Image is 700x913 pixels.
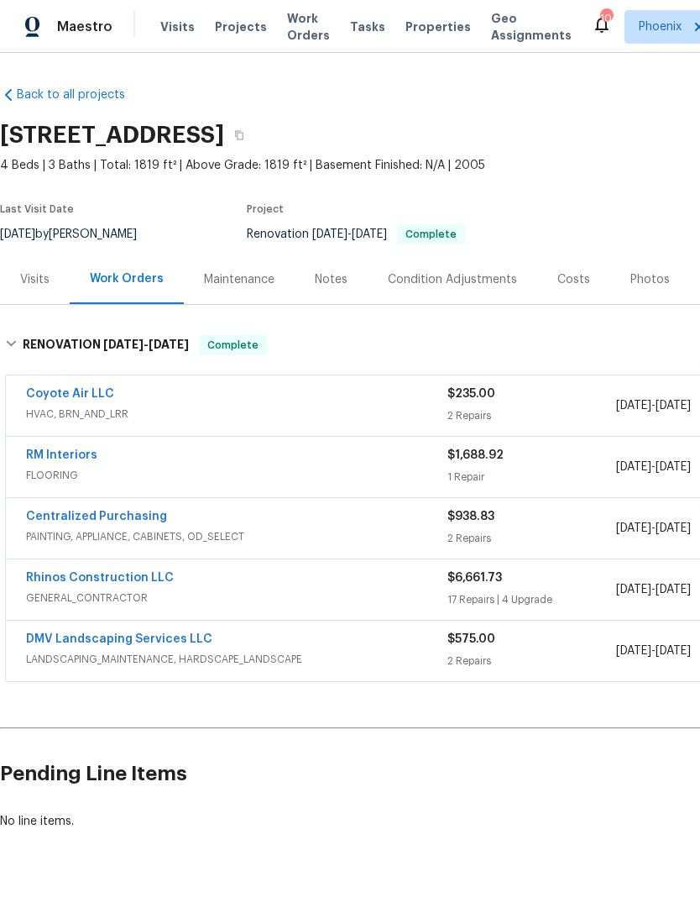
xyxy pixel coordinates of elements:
[215,18,267,35] span: Projects
[247,204,284,214] span: Project
[656,522,691,534] span: [DATE]
[26,406,447,422] span: HVAC, BRN_AND_LRR
[26,511,167,522] a: Centralized Purchasing
[20,271,50,288] div: Visits
[26,449,97,461] a: RM Interiors
[224,120,254,150] button: Copy Address
[103,338,189,350] span: -
[447,591,616,608] div: 17 Repairs | 4 Upgrade
[103,338,144,350] span: [DATE]
[90,270,164,287] div: Work Orders
[447,388,495,400] span: $235.00
[491,10,572,44] span: Geo Assignments
[447,572,502,584] span: $6,661.73
[600,10,612,27] div: 10
[312,228,387,240] span: -
[57,18,112,35] span: Maestro
[557,271,590,288] div: Costs
[388,271,517,288] div: Condition Adjustments
[616,400,651,412] span: [DATE]
[204,271,274,288] div: Maintenance
[447,511,494,522] span: $938.83
[656,645,691,657] span: [DATE]
[616,584,651,596] span: [DATE]
[23,335,189,355] h6: RENOVATION
[447,530,616,547] div: 2 Repairs
[26,651,447,668] span: LANDSCAPING_MAINTENANCE, HARDSCAPE_LANDSCAPE
[616,645,651,657] span: [DATE]
[616,397,691,414] span: -
[447,653,616,669] div: 2 Repairs
[447,633,495,645] span: $575.00
[315,271,347,288] div: Notes
[26,572,174,584] a: Rhinos Construction LLC
[630,271,670,288] div: Photos
[26,388,114,400] a: Coyote Air LLC
[656,584,691,596] span: [DATE]
[616,581,691,598] span: -
[350,21,385,33] span: Tasks
[447,407,616,424] div: 2 Repairs
[616,522,651,534] span: [DATE]
[616,459,691,475] span: -
[26,467,447,484] span: FLOORING
[201,337,265,354] span: Complete
[616,520,691,537] span: -
[287,10,330,44] span: Work Orders
[639,18,682,35] span: Phoenix
[26,528,447,545] span: PAINTING, APPLIANCE, CABINETS, OD_SELECT
[352,228,387,240] span: [DATE]
[656,461,691,473] span: [DATE]
[247,228,465,240] span: Renovation
[26,590,447,606] span: GENERAL_CONTRACTOR
[447,469,616,485] div: 1 Repair
[616,643,691,659] span: -
[160,18,195,35] span: Visits
[399,229,463,239] span: Complete
[26,633,212,645] a: DMV Landscaping Services LLC
[312,228,347,240] span: [DATE]
[149,338,189,350] span: [DATE]
[447,449,504,461] span: $1,688.92
[656,400,691,412] span: [DATE]
[405,18,471,35] span: Properties
[616,461,651,473] span: [DATE]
